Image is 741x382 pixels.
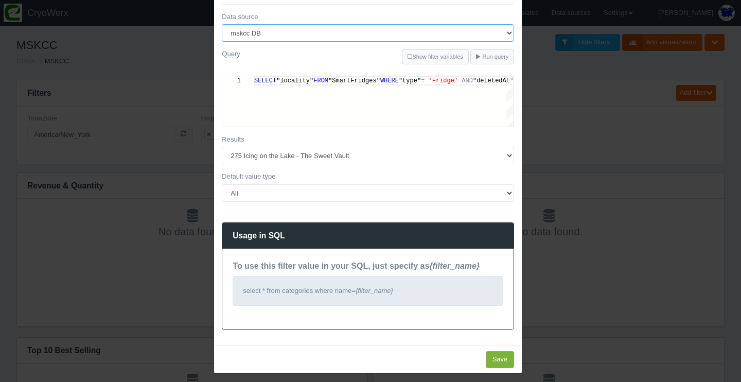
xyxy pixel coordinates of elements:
[356,287,393,294] em: {filter_name}
[462,77,473,84] span: AND
[402,49,468,64] a: Show filter variables
[470,49,514,64] a: Run query
[380,77,399,84] span: WHERE
[421,77,425,84] span: =
[222,223,514,249] h3: Usage in SQL
[277,77,314,84] span: "locality"
[222,76,241,85] div: 1
[399,77,421,84] span: "type"
[233,262,503,271] h4: To use this filter value in your SQL, just specify as
[328,77,380,84] span: "SmartFridges"
[254,76,255,85] textarea: Editor content;Press Alt+F1 for Accessibility Options.
[473,77,514,84] span: "deletedAt"
[429,262,480,270] em: {filter_name}
[314,77,329,84] span: FROM
[254,77,276,84] span: SELECT
[429,77,458,84] span: 'Fridge'
[222,12,258,22] label: Data source
[483,54,509,60] span: Run query
[222,135,244,145] label: Results
[486,351,515,368] input: Save
[222,49,240,59] label: Query
[222,172,275,182] label: Default value type
[233,276,503,306] div: select * from categories where name=
[222,24,514,42] select: Select a data source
